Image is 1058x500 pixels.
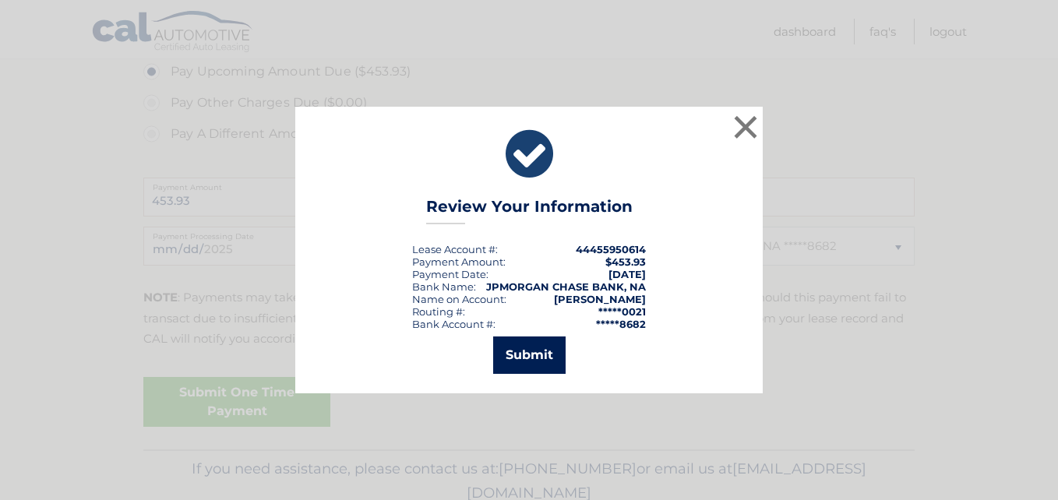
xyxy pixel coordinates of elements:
[608,268,646,280] span: [DATE]
[412,280,476,293] div: Bank Name:
[412,318,495,330] div: Bank Account #:
[412,293,506,305] div: Name on Account:
[412,243,498,255] div: Lease Account #:
[426,197,633,224] h3: Review Your Information
[412,268,488,280] div: :
[486,280,646,293] strong: JPMORGAN CHASE BANK, NA
[412,268,486,280] span: Payment Date
[576,243,646,255] strong: 44455950614
[412,255,506,268] div: Payment Amount:
[605,255,646,268] span: $453.93
[412,305,465,318] div: Routing #:
[493,336,566,374] button: Submit
[554,293,646,305] strong: [PERSON_NAME]
[730,111,761,143] button: ×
